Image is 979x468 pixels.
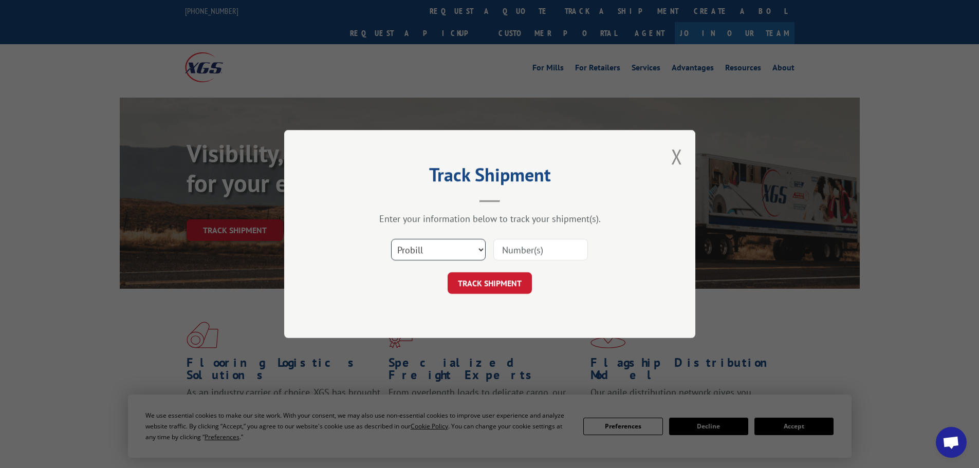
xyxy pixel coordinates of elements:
[493,239,588,260] input: Number(s)
[336,213,644,224] div: Enter your information below to track your shipment(s).
[336,167,644,187] h2: Track Shipment
[448,272,532,294] button: TRACK SHIPMENT
[671,143,682,170] button: Close modal
[936,427,967,458] div: Open chat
